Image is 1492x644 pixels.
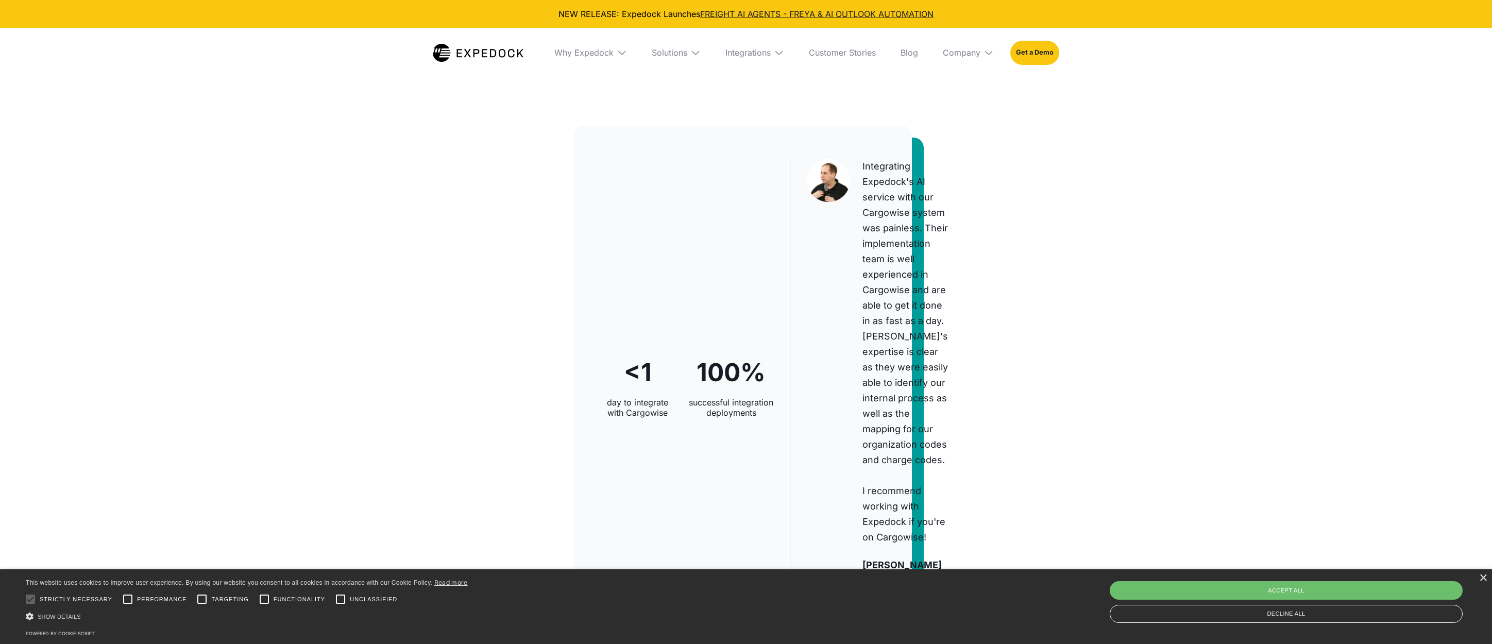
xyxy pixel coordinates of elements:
div: Integrations [717,28,792,77]
a: Powered by cookie-script [26,631,95,636]
div: Show details [26,611,468,622]
span: Strictly necessary [40,595,112,604]
a: Customer Stories [801,28,884,77]
div: Solutions [643,28,709,77]
div: Decline all [1110,605,1463,623]
div: 100% [697,352,766,393]
span: Performance [137,595,187,604]
span: This website uses cookies to improve user experience. By using our website you consent to all coo... [26,579,432,586]
a: FREIGHT AI AGENTS - FREYA & AI OUTLOOK AUTOMATION [700,9,934,19]
div: day to integrate with Cargowise [607,397,668,426]
a: Get a Demo [1010,41,1059,64]
span: Unclassified [350,595,397,604]
a: Blog [892,28,926,77]
span: Targeting [211,595,248,604]
div: Solutions [652,47,687,58]
div: Company [943,47,980,58]
div: Accept all [1110,581,1463,600]
div: Integrations [725,47,771,58]
p: Integrating Expedock's AI service with our Cargowise system was painless. Their implementation te... [862,159,948,545]
span: Functionality [274,595,325,604]
a: Read more [434,579,468,586]
div: Why Expedock [554,47,614,58]
div: <1 [624,352,652,393]
span: Show details [38,614,81,620]
p: [PERSON_NAME] [862,557,948,573]
div: successful integration deployments [689,397,773,426]
iframe: Chat Widget [1315,533,1492,644]
div: Why Expedock [546,28,635,77]
div: Company [935,28,1002,77]
div: NEW RELEASE: Expedock Launches [8,8,1484,20]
